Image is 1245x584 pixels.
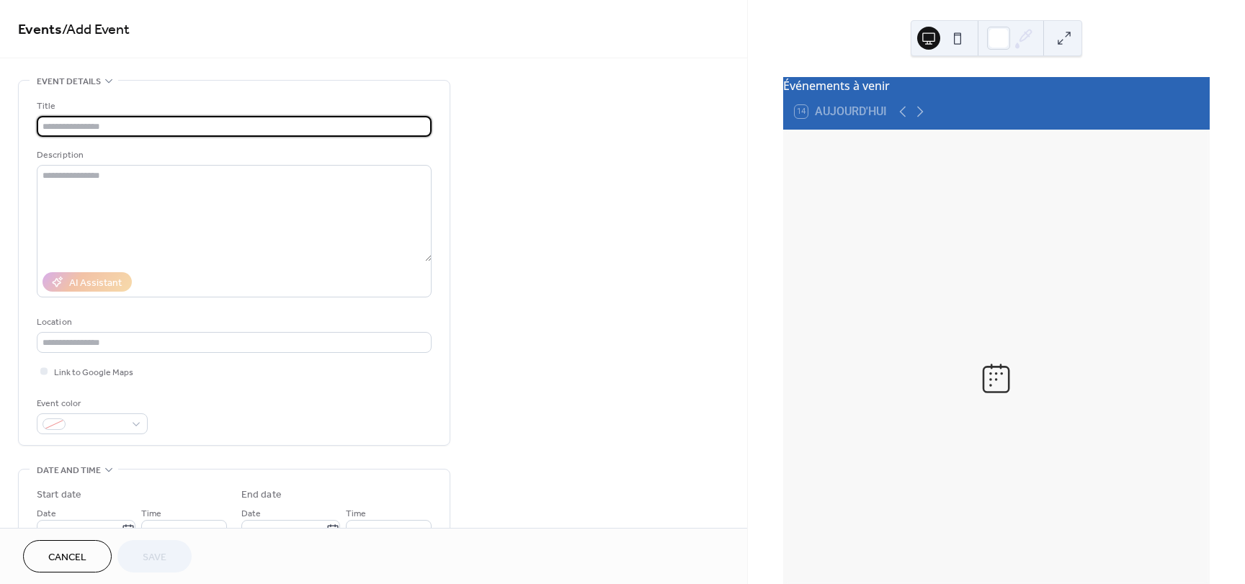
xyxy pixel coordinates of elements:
span: Date and time [37,463,101,478]
div: Événements à venir [783,77,1210,94]
span: Date [37,506,56,521]
div: End date [241,488,282,503]
div: Start date [37,488,81,503]
span: Cancel [48,550,86,565]
div: Title [37,99,429,114]
span: Date [241,506,261,521]
span: / Add Event [62,16,130,44]
div: Location [37,315,429,330]
div: Description [37,148,429,163]
span: Time [346,506,366,521]
span: Event details [37,74,101,89]
div: Event color [37,396,145,411]
span: Time [141,506,161,521]
a: Events [18,16,62,44]
button: Cancel [23,540,112,572]
span: Link to Google Maps [54,365,133,380]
